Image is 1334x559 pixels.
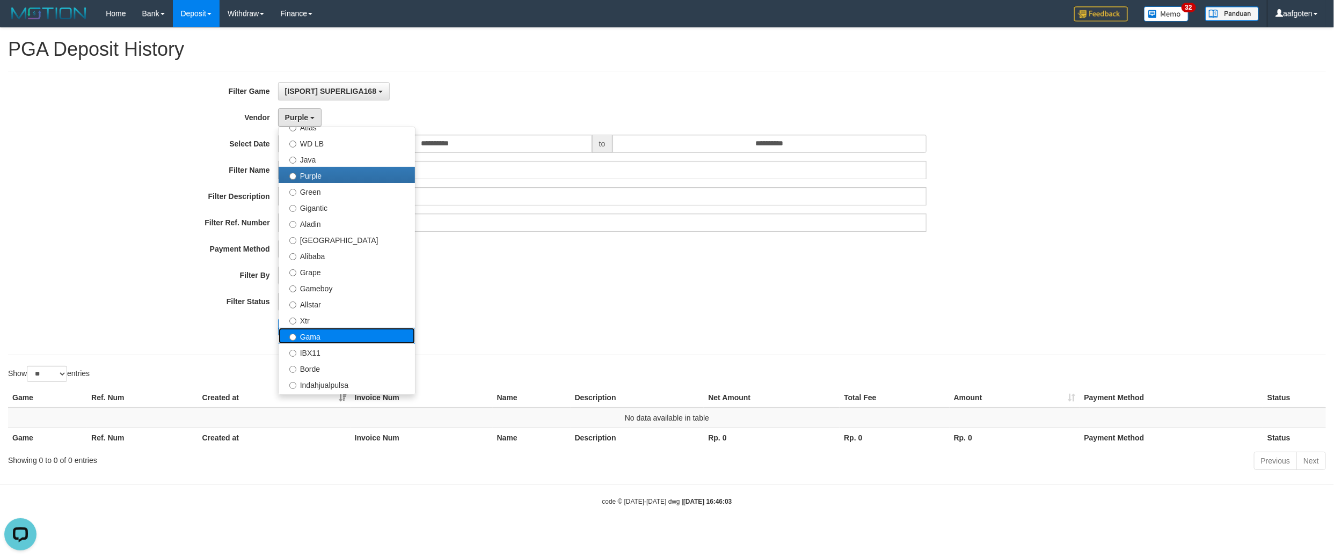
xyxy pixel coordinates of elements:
th: Name [493,428,571,447]
label: Indahjualpulsa [279,376,415,392]
th: Invoice Num [351,388,493,408]
div: Showing 0 to 0 of 0 entries [8,451,548,466]
th: Rp. 0 [950,428,1080,447]
input: Java [289,157,296,164]
input: Borde [289,366,296,373]
th: Game [8,428,87,447]
label: Grape [279,263,415,279]
th: Description [571,388,704,408]
td: No data available in table [8,408,1326,428]
th: Rp. 0 [840,428,949,447]
input: Gameboy [289,285,296,292]
a: Previous [1254,452,1297,470]
th: Invoice Num [351,428,493,447]
th: Created at [198,428,351,447]
th: Status [1263,388,1326,408]
button: [ISPORT] SUPERLIGA168 [278,82,390,100]
input: [GEOGRAPHIC_DATA] [289,237,296,244]
input: Grape [289,269,296,276]
label: Purple [279,167,415,183]
label: Gigantic [279,199,415,215]
label: Green [279,183,415,199]
label: Alibaba [279,247,415,263]
label: Java [279,151,415,167]
th: Total Fee [840,388,949,408]
span: [ISPORT] SUPERLIGA168 [285,87,376,95]
input: Xtr [289,318,296,325]
th: Net Amount [704,388,840,408]
input: Purple [289,173,296,180]
button: Open LiveChat chat widget [4,4,37,36]
img: Feedback.jpg [1074,6,1128,21]
th: Description [571,428,704,447]
input: Gigantic [289,205,296,212]
label: Lemavo [279,392,415,408]
th: Ref. Num [87,428,198,447]
span: to [592,135,613,153]
img: panduan.png [1205,6,1259,21]
select: Showentries [27,366,67,382]
label: Aladin [279,215,415,231]
th: Status [1263,428,1326,447]
th: Payment Method [1080,428,1264,447]
input: IBX11 [289,350,296,357]
input: Alibaba [289,253,296,260]
label: Show entries [8,366,90,382]
label: Borde [279,360,415,376]
th: Created at: activate to sort column ascending [198,388,351,408]
th: Amount: activate to sort column ascending [950,388,1080,408]
strong: [DATE] 16:46:03 [683,498,732,505]
th: Name [493,388,571,408]
img: MOTION_logo.png [8,5,90,21]
input: Indahjualpulsa [289,382,296,389]
label: Xtr [279,312,415,328]
th: Game [8,388,87,408]
label: Allstar [279,296,415,312]
a: Next [1296,452,1326,470]
h1: PGA Deposit History [8,39,1326,60]
span: 32 [1182,3,1196,12]
label: Gameboy [279,279,415,296]
input: Green [289,189,296,196]
th: Payment Method [1080,388,1264,408]
input: Aladin [289,221,296,228]
small: code © [DATE]-[DATE] dwg | [602,498,732,505]
input: Allstar [289,301,296,308]
label: IBX11 [279,344,415,360]
input: Gama [289,334,296,341]
input: WD LB [289,141,296,148]
span: Purple [285,113,309,122]
input: Atlas [289,124,296,131]
button: Purple [278,108,322,127]
img: Button%20Memo.svg [1144,6,1189,21]
th: Rp. 0 [704,428,840,447]
th: Ref. Num [87,388,198,408]
label: WD LB [279,135,415,151]
label: Gama [279,328,415,344]
label: [GEOGRAPHIC_DATA] [279,231,415,247]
